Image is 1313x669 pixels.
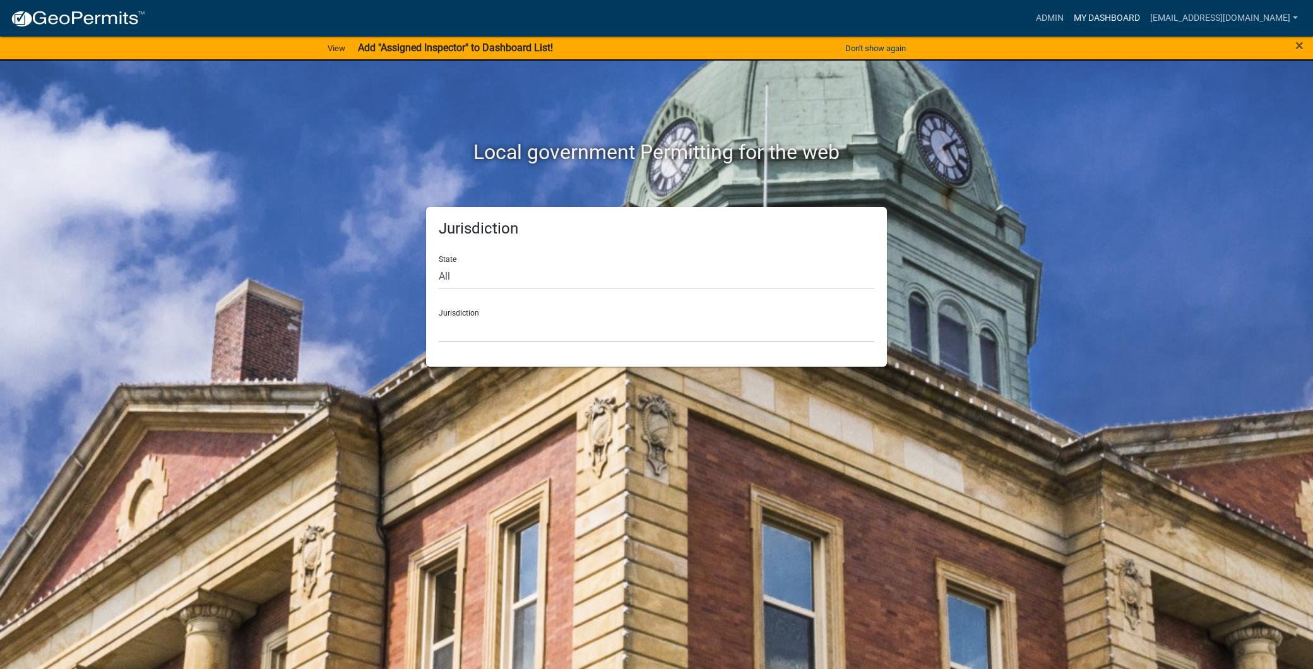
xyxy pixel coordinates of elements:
h5: Jurisdiction [439,220,874,238]
a: Admin [1031,6,1069,30]
a: View [323,38,350,59]
span: × [1295,37,1304,54]
a: My Dashboard [1069,6,1145,30]
button: Close [1295,38,1304,53]
button: Don't show again [840,38,911,59]
h2: Local government Permitting for the web [306,140,1007,164]
strong: Add "Assigned Inspector" to Dashboard List! [358,42,553,54]
a: [EMAIL_ADDRESS][DOMAIN_NAME] [1145,6,1303,30]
